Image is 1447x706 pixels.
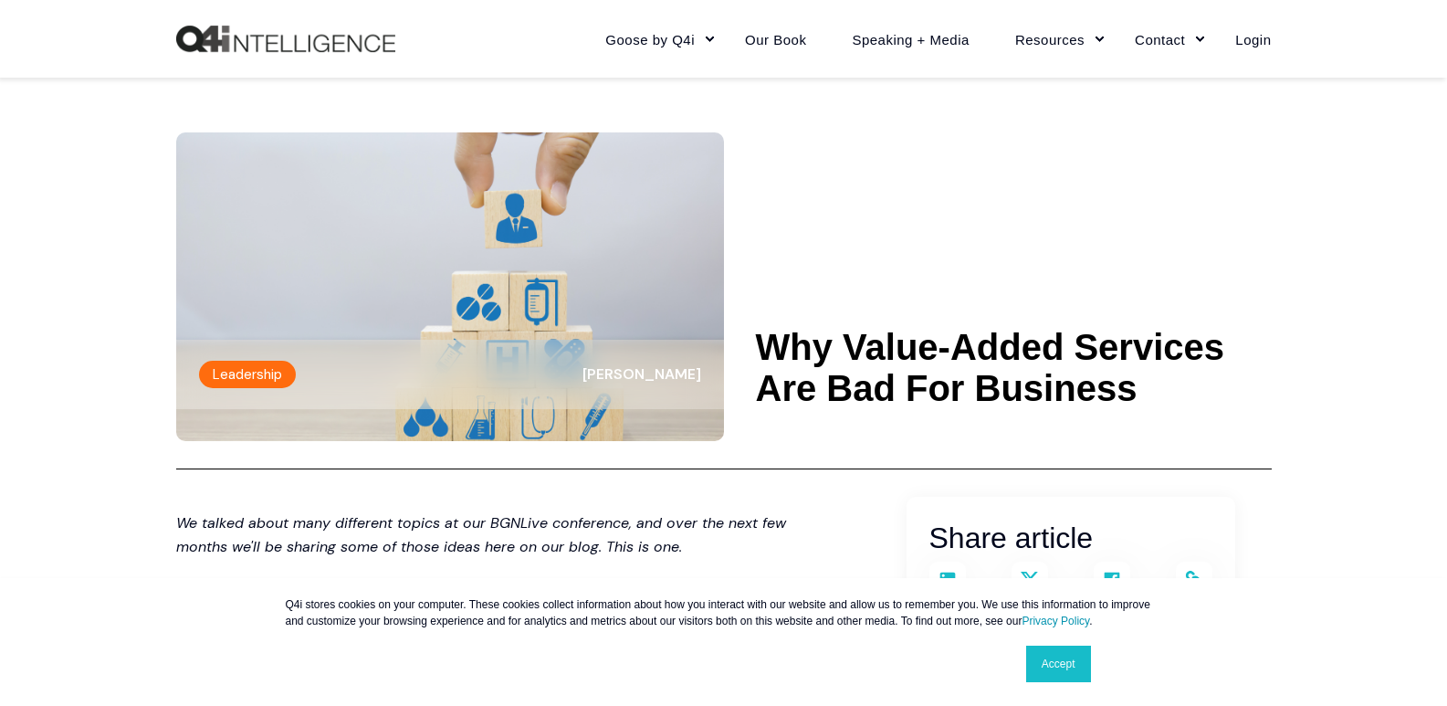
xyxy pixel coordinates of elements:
a: Accept [1026,646,1091,682]
a: Privacy Policy [1022,615,1089,627]
img: Why Value-Added Services Are Bad For Business [176,132,724,441]
label: Leadership [199,361,296,388]
h3: Share article [929,515,1212,562]
h1: Why Value-Added Services Are Bad For Business [756,327,1272,409]
a: Back to Home [176,26,395,53]
em: We talked about many different topics at our BGNLive conference, and over the next few months we'... [176,513,786,556]
span: [PERSON_NAME] [582,364,701,384]
p: We talk frequently about getting paid for the value you deliver. And in the insurance industry th... [176,574,834,621]
p: Q4i stores cookies on your computer. These cookies collect information about how you interact wit... [286,596,1162,629]
img: Q4intelligence, LLC logo [176,26,395,53]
